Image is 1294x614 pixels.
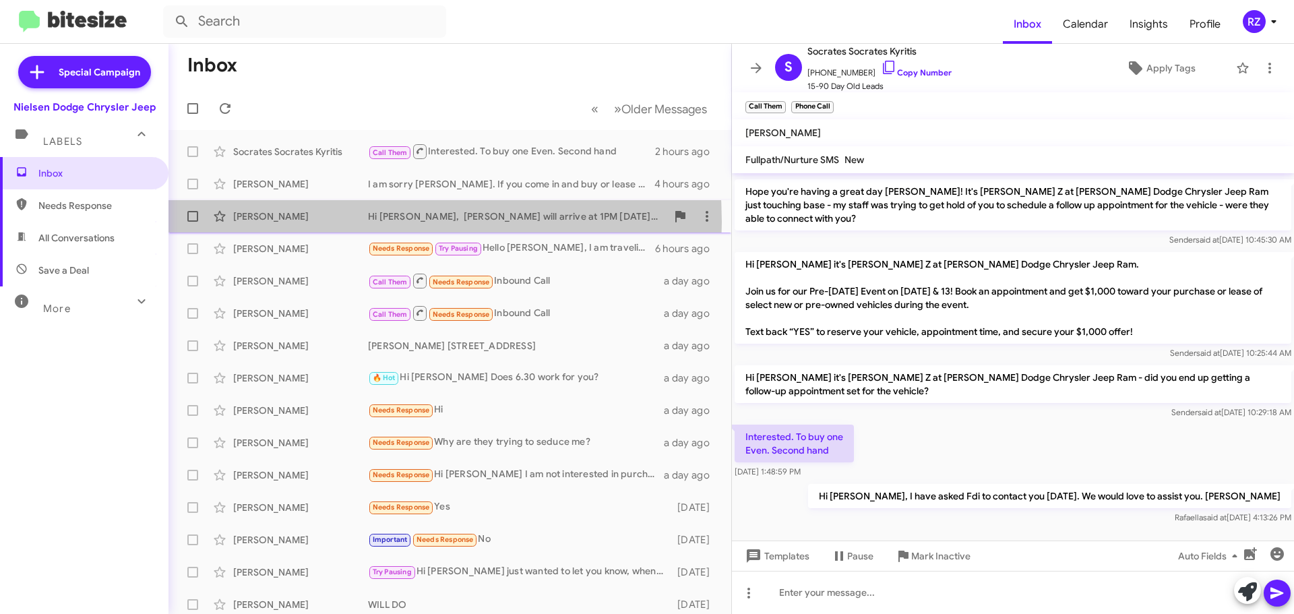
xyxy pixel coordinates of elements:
span: Needs Response [373,438,430,447]
span: Try Pausing [439,244,478,253]
div: [PERSON_NAME] [233,468,368,482]
span: Try Pausing [373,567,412,576]
span: [PERSON_NAME] [745,127,821,139]
div: [PERSON_NAME] [233,565,368,579]
span: Needs Response [433,310,490,319]
span: Profile [1179,5,1231,44]
div: a day ago [664,404,720,417]
nav: Page navigation example [584,95,715,123]
div: [DATE] [671,565,720,579]
div: [PERSON_NAME] [233,307,368,320]
div: [PERSON_NAME] [233,404,368,417]
div: I am sorry [PERSON_NAME]. If you come in and buy or lease another a car I will give you The $500.... [368,177,654,191]
div: [PERSON_NAME] [233,242,368,255]
p: Hi [PERSON_NAME], I have asked Fdi to contact you [DATE]. We would love to assist you. [PERSON_NAME] [808,484,1291,508]
div: a day ago [664,339,720,352]
span: Needs Response [373,503,430,512]
div: a day ago [664,436,720,450]
span: Socrates Socrates Kyritis [807,43,952,59]
p: Hope you're having a great day [PERSON_NAME]! It's [PERSON_NAME] Z at [PERSON_NAME] Dodge Chrysle... [735,179,1291,231]
div: [PERSON_NAME] [233,274,368,288]
span: Save a Deal [38,264,89,277]
div: [PERSON_NAME] [233,371,368,385]
div: 6 hours ago [655,242,720,255]
div: [PERSON_NAME] [233,501,368,514]
div: [DATE] [671,533,720,547]
span: said at [1196,235,1219,245]
div: Hi [368,402,664,418]
span: 🔥 Hot [373,373,396,382]
div: Inbound Call [368,305,664,321]
div: No [368,532,671,547]
div: 2 hours ago [655,145,720,158]
div: Hi [PERSON_NAME] I am not interested in purchasing a vehicle. I'm looking to return the current 2... [368,467,664,483]
span: Needs Response [433,278,490,286]
div: RZ [1243,10,1266,33]
span: » [614,100,621,117]
span: Sender [DATE] 10:45:30 AM [1169,235,1291,245]
span: Auto Fields [1178,544,1243,568]
span: Call Them [373,148,408,157]
input: Search [163,5,446,38]
span: S [784,57,793,78]
div: a day ago [664,371,720,385]
div: Inbound Call [368,272,664,289]
span: Needs Response [417,535,474,544]
span: Pause [847,544,873,568]
span: Call Them [373,278,408,286]
div: Socrates Socrates Kyritis [233,145,368,158]
span: Mark Inactive [911,544,970,568]
a: Copy Number [881,67,952,78]
div: [PERSON_NAME] [233,339,368,352]
span: Special Campaign [59,65,140,79]
span: said at [1196,348,1220,358]
span: 15-90 Day Old Leads [807,80,952,93]
a: Calendar [1052,5,1119,44]
div: Yes [368,499,671,515]
button: RZ [1231,10,1279,33]
span: Needs Response [373,406,430,415]
div: [PERSON_NAME] [233,177,368,191]
div: [PERSON_NAME] [233,533,368,547]
div: WILL DO [368,598,671,611]
a: Inbox [1003,5,1052,44]
div: [PERSON_NAME] [233,598,368,611]
div: Hello [PERSON_NAME], I am traveling this week. Maybe someday next week [368,241,655,256]
small: Phone Call [791,101,833,113]
button: Templates [732,544,820,568]
button: Previous [583,95,607,123]
p: Hi [PERSON_NAME] it's [PERSON_NAME] Z at [PERSON_NAME] Dodge Chrysler Jeep Ram - did you end up g... [735,365,1291,403]
span: Sender [DATE] 10:25:44 AM [1170,348,1291,358]
div: a day ago [664,274,720,288]
div: a day ago [664,468,720,482]
span: [DATE] 1:48:59 PM [735,466,801,477]
div: 4 hours ago [654,177,720,191]
div: Hi [PERSON_NAME], [PERSON_NAME] will arrive at 1PM [DATE]. Let me ask you a question. Are you pre... [368,210,667,223]
span: Call Them [373,310,408,319]
a: Special Campaign [18,56,151,88]
span: New [844,154,864,166]
button: Auto Fields [1167,544,1254,568]
button: Apply Tags [1091,56,1229,80]
a: Insights [1119,5,1179,44]
span: « [591,100,598,117]
span: Needs Response [373,244,430,253]
span: said at [1198,407,1221,417]
span: Important [373,535,408,544]
small: Call Them [745,101,786,113]
span: [PHONE_NUMBER] [807,59,952,80]
button: Mark Inactive [884,544,981,568]
span: More [43,303,71,315]
div: [DATE] [671,598,720,611]
button: Pause [820,544,884,568]
span: Needs Response [38,199,153,212]
span: Sender [DATE] 10:29:18 AM [1171,407,1291,417]
span: Rafaella [DATE] 4:13:26 PM [1175,512,1291,522]
span: Templates [743,544,809,568]
span: Older Messages [621,102,707,117]
span: Labels [43,135,82,148]
span: Inbox [38,166,153,180]
div: [PERSON_NAME] [233,210,368,223]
